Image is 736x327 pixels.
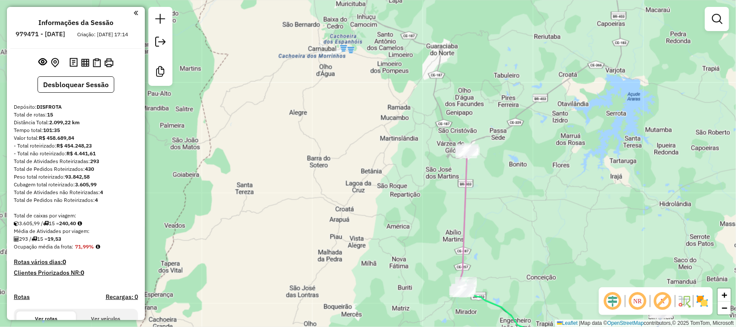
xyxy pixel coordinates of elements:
[39,135,74,141] strong: R$ 458.689,84
[95,197,98,203] strong: 4
[91,57,103,69] button: Visualizar Romaneio
[14,189,138,196] div: Total de Atividades não Roteirizadas:
[14,212,138,220] div: Total de caixas por viagem:
[43,221,49,226] i: Total de rotas
[602,291,623,311] span: Ocultar deslocamento
[14,150,138,157] div: - Total não roteirizado:
[56,142,92,149] strong: R$ 454.248,23
[14,103,138,111] div: Depósito:
[74,31,132,38] div: Criação: [DATE] 17:14
[14,181,138,189] div: Cubagem total roteirizado:
[14,173,138,181] div: Peso total roteirizado:
[16,311,76,326] button: Ver rotas
[63,258,66,266] strong: 0
[38,76,114,93] button: Desbloquear Sessão
[557,320,578,326] a: Leaflet
[14,157,138,165] div: Total de Atividades Roteirizadas:
[66,150,96,157] strong: R$ 4.441,61
[37,104,62,110] strong: DISFROTA
[14,269,138,277] h4: Clientes Priorizados NR:
[49,119,80,126] strong: 2.099,22 km
[14,221,19,226] i: Cubagem total roteirizado
[49,56,61,69] button: Centralizar mapa no depósito ou ponto de apoio
[47,111,53,118] strong: 15
[152,63,169,82] a: Criar modelo
[59,220,76,226] strong: 240,40
[722,302,727,313] span: −
[608,320,644,326] a: OpenStreetMap
[78,221,82,226] i: Meta Caixas/viagem: 1,00 Diferença: 239,40
[47,236,61,242] strong: 19,53
[14,165,138,173] div: Total de Pedidos Roteirizados:
[152,10,169,30] a: Nova sessão e pesquisa
[14,293,30,301] a: Rotas
[652,291,673,311] span: Exibir rótulo
[85,166,94,172] strong: 430
[722,289,727,300] span: +
[81,269,84,277] strong: 0
[14,227,138,235] div: Média de Atividades por viagem:
[90,158,99,164] strong: 293
[14,134,138,142] div: Valor total:
[96,244,100,249] em: Média calculada utilizando a maior ocupação (%Peso ou %Cubagem) de cada rota da sessão. Rotas cro...
[677,294,691,308] img: Fluxo de ruas
[38,19,113,27] h4: Informações da Sessão
[14,258,138,266] h4: Rotas vários dias:
[31,236,37,242] i: Total de rotas
[14,196,138,204] div: Total de Pedidos não Roteirizados:
[76,311,135,326] button: Ver veículos
[65,173,90,180] strong: 93.842,58
[14,142,138,150] div: - Total roteirizado:
[106,293,138,301] h4: Recargas: 0
[14,236,19,242] i: Total de Atividades
[579,320,580,326] span: |
[100,189,103,195] strong: 4
[14,235,138,243] div: 293 / 15 =
[708,10,726,28] a: Exibir filtros
[718,302,731,314] a: Zoom out
[718,289,731,302] a: Zoom in
[14,119,138,126] div: Distância Total:
[695,294,709,308] img: Exibir/Ocultar setores
[14,111,138,119] div: Total de rotas:
[68,56,79,69] button: Logs desbloquear sessão
[555,320,736,327] div: Map data © contributors,© 2025 TomTom, Microsoft
[37,56,49,69] button: Exibir sessão original
[75,243,94,250] strong: 71,99%
[43,127,60,133] strong: 101:35
[627,291,648,311] span: Ocultar NR
[14,126,138,134] div: Tempo total:
[152,33,169,53] a: Exportar sessão
[134,8,138,18] a: Clique aqui para minimizar o painel
[103,57,115,69] button: Imprimir Rotas
[14,220,138,227] div: 3.605,99 / 15 =
[14,243,73,250] span: Ocupação média da frota:
[75,181,97,188] strong: 3.605,99
[79,57,91,68] button: Visualizar relatório de Roteirização
[16,30,66,38] h6: 979471 - [DATE]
